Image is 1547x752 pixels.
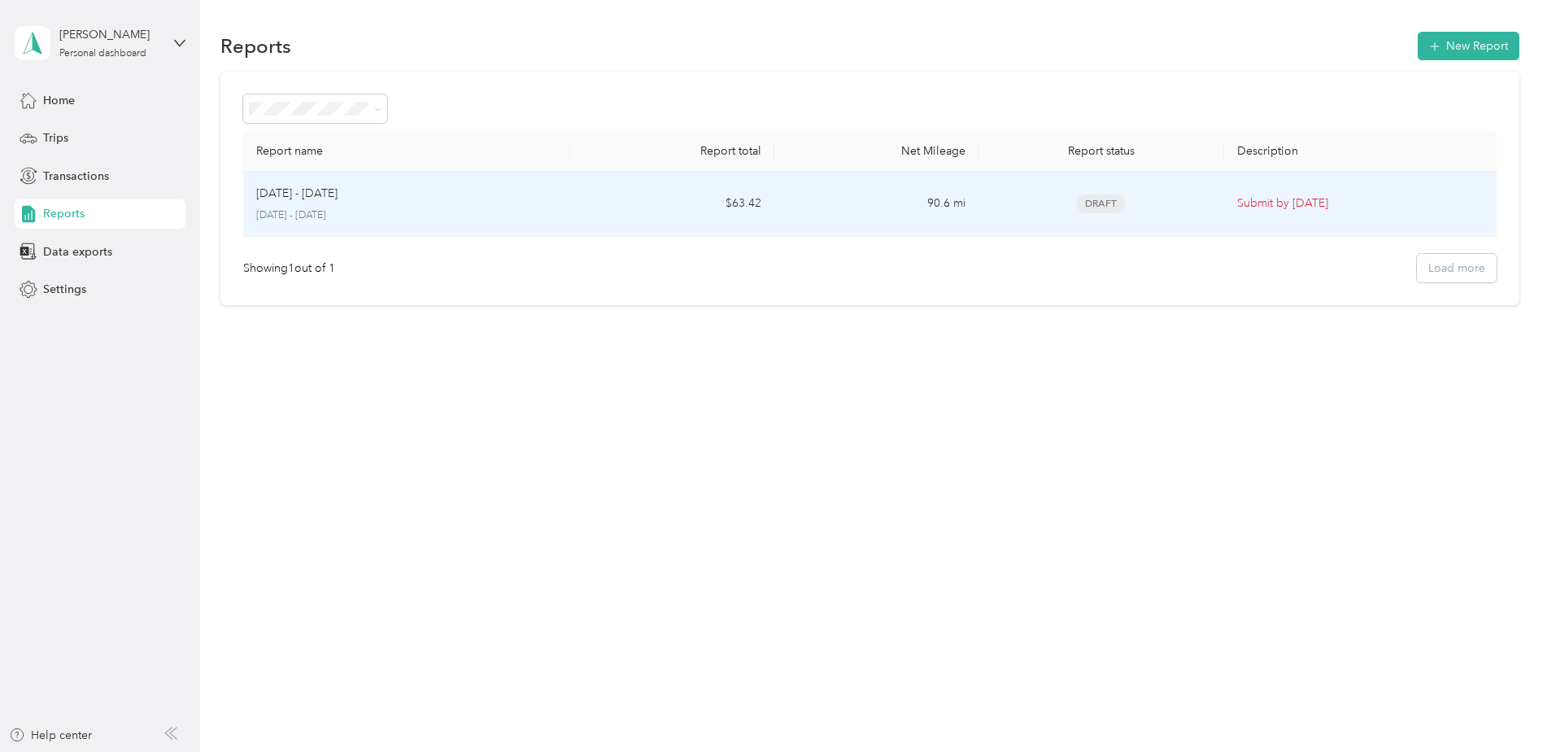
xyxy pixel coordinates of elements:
[1237,195,1484,212] p: Submit by [DATE]
[1224,131,1497,172] th: Description
[43,243,112,260] span: Data exports
[774,131,978,172] th: Net Mileage
[243,260,335,277] div: Showing 1 out of 1
[570,172,774,237] td: $63.42
[243,131,570,172] th: Report name
[774,172,978,237] td: 90.6 mi
[991,144,1210,158] div: Report status
[570,131,774,172] th: Report total
[43,129,68,146] span: Trips
[220,37,291,55] h1: Reports
[256,185,338,203] p: [DATE] - [DATE]
[1418,32,1519,60] button: New Report
[59,49,146,59] div: Personal dashboard
[1456,661,1547,752] iframe: Everlance-gr Chat Button Frame
[43,168,109,185] span: Transactions
[9,727,92,744] button: Help center
[1077,195,1126,213] span: Draft
[43,205,85,222] span: Reports
[59,26,161,43] div: [PERSON_NAME]
[43,281,86,298] span: Settings
[43,92,75,109] span: Home
[256,208,557,223] p: [DATE] - [DATE]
